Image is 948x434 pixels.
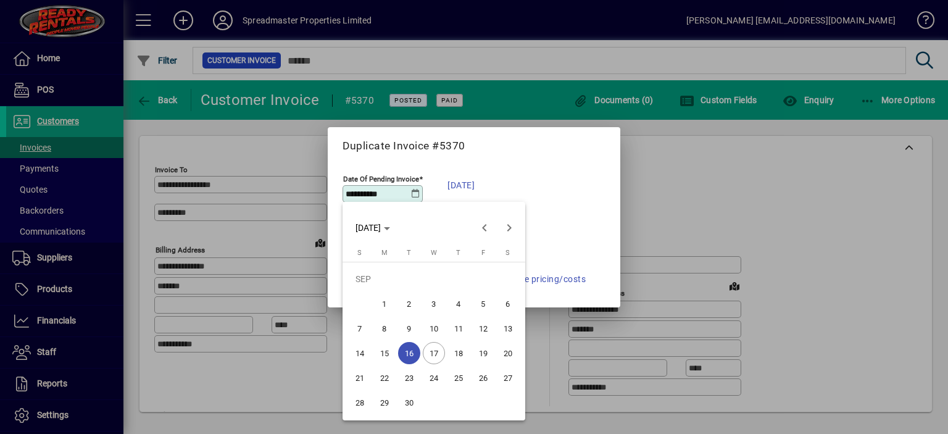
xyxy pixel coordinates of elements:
[398,293,420,315] span: 2
[447,342,470,364] span: 18
[472,317,494,340] span: 12
[446,341,471,365] button: Thu Sep 18 2025
[372,390,397,415] button: Mon Sep 29 2025
[397,291,422,316] button: Tue Sep 02 2025
[398,367,420,389] span: 23
[496,316,520,341] button: Sat Sep 13 2025
[423,342,445,364] span: 17
[397,390,422,415] button: Tue Sep 30 2025
[456,249,460,257] span: T
[471,291,496,316] button: Fri Sep 05 2025
[373,342,396,364] span: 15
[423,367,445,389] span: 24
[407,249,411,257] span: T
[422,316,446,341] button: Wed Sep 10 2025
[347,316,372,341] button: Sun Sep 07 2025
[397,316,422,341] button: Tue Sep 09 2025
[471,365,496,390] button: Fri Sep 26 2025
[347,267,520,291] td: SEP
[497,317,519,340] span: 13
[372,291,397,316] button: Mon Sep 01 2025
[497,342,519,364] span: 20
[505,249,510,257] span: S
[347,390,372,415] button: Sun Sep 28 2025
[351,217,395,239] button: Choose month and year
[355,223,381,233] span: [DATE]
[431,249,437,257] span: W
[472,367,494,389] span: 26
[398,317,420,340] span: 9
[397,365,422,390] button: Tue Sep 23 2025
[472,215,497,240] button: Previous month
[373,367,396,389] span: 22
[398,342,420,364] span: 16
[471,316,496,341] button: Fri Sep 12 2025
[423,293,445,315] span: 3
[397,341,422,365] button: Tue Sep 16 2025
[497,215,522,240] button: Next month
[349,342,371,364] span: 14
[372,365,397,390] button: Mon Sep 22 2025
[496,365,520,390] button: Sat Sep 27 2025
[446,291,471,316] button: Thu Sep 04 2025
[349,391,371,414] span: 28
[373,293,396,315] span: 1
[497,293,519,315] span: 6
[481,249,485,257] span: F
[398,391,420,414] span: 30
[373,317,396,340] span: 8
[422,291,446,316] button: Wed Sep 03 2025
[446,365,471,390] button: Thu Sep 25 2025
[423,317,445,340] span: 10
[447,317,470,340] span: 11
[497,367,519,389] span: 27
[472,293,494,315] span: 5
[357,249,362,257] span: S
[496,291,520,316] button: Sat Sep 06 2025
[349,367,371,389] span: 21
[372,341,397,365] button: Mon Sep 15 2025
[496,341,520,365] button: Sat Sep 20 2025
[347,341,372,365] button: Sun Sep 14 2025
[349,317,371,340] span: 7
[372,316,397,341] button: Mon Sep 08 2025
[447,293,470,315] span: 4
[472,342,494,364] span: 19
[422,365,446,390] button: Wed Sep 24 2025
[471,341,496,365] button: Fri Sep 19 2025
[373,391,396,414] span: 29
[381,249,388,257] span: M
[422,341,446,365] button: Wed Sep 17 2025
[446,316,471,341] button: Thu Sep 11 2025
[447,367,470,389] span: 25
[347,365,372,390] button: Sun Sep 21 2025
